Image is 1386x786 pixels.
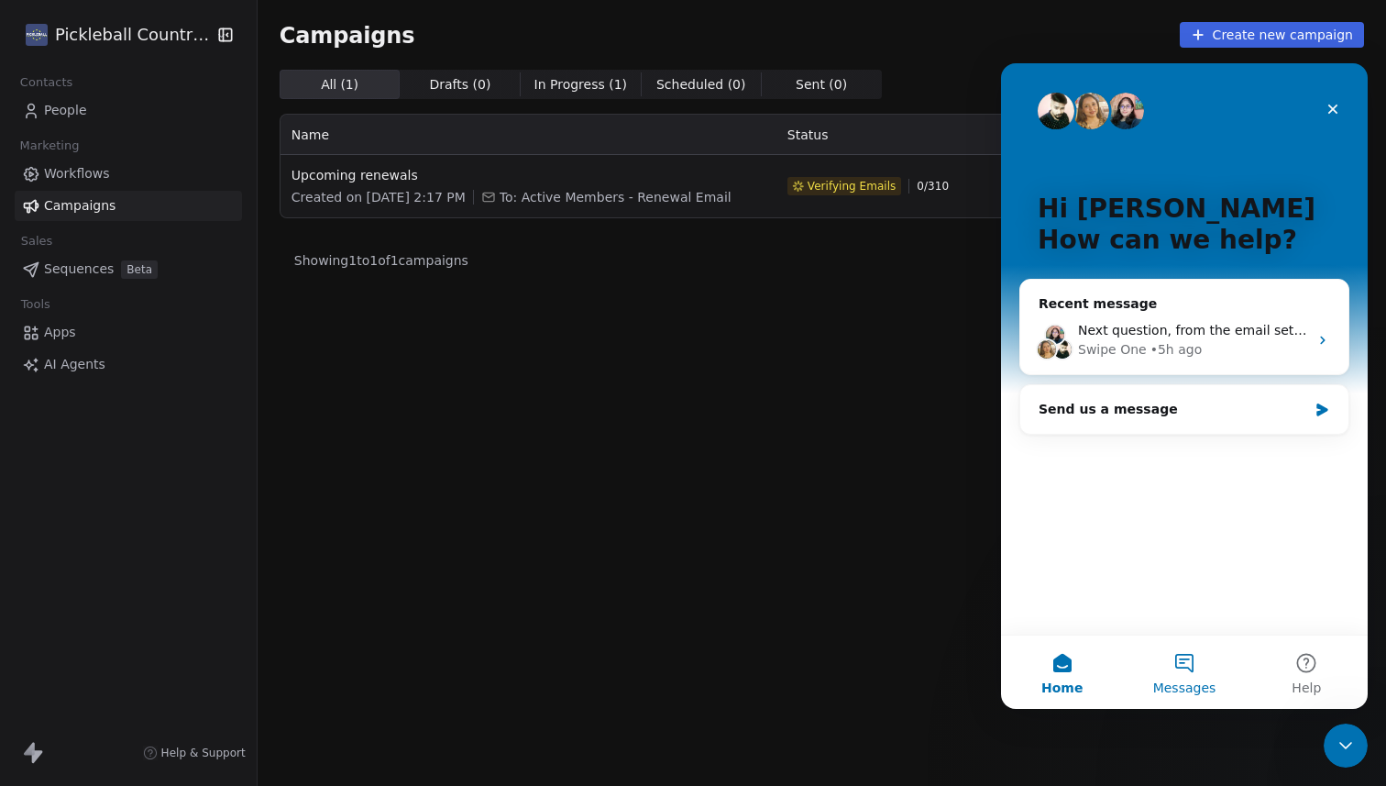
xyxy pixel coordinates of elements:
span: AI Agents [44,355,105,374]
span: Marketing [12,132,87,160]
span: Campaigns [280,22,415,48]
span: Contacts [12,69,81,96]
span: Pickleball Country Club [55,23,211,47]
a: AI Agents [15,349,242,380]
img: Pickleball-Country-Club-Logo--bluviol.png [26,24,48,46]
a: Campaigns [15,191,242,221]
span: To: Active Members - Renewal Email [500,188,731,206]
a: Apps [15,317,242,348]
span: In Progress ( 1 ) [534,75,628,94]
button: Messages [122,572,244,646]
a: SequencesBeta [15,254,242,284]
div: Swipe One [77,277,146,296]
span: Apps [44,323,76,342]
span: Upcoming renewals [291,166,765,184]
iframe: Intercom live chat [1001,63,1368,709]
th: Status [776,115,1006,155]
span: Next question, from the email settings, is it possible to center the footer? [77,260,549,274]
span: Showing 1 to 1 of 1 campaigns [294,251,468,270]
span: Help & Support [161,746,246,760]
span: Beta [121,260,158,279]
th: Name [280,115,776,155]
button: Pickleball Country Club [22,19,203,50]
iframe: Intercom live chat [1324,724,1368,768]
span: 0 / 310 [917,179,949,194]
span: Tools [13,291,58,318]
a: Help & Support [143,746,246,760]
span: Drafts ( 0 ) [429,75,490,94]
span: Scheduled ( 0 ) [656,75,746,94]
span: Verifying Emails [808,179,896,194]
a: People [15,95,242,126]
div: • 5h ago [149,277,202,296]
span: Help [291,618,320,631]
span: Created on [DATE] 2:17 PM [291,188,466,206]
span: People [44,101,87,120]
span: Messages [152,618,215,631]
a: Workflows [15,159,242,189]
span: Workflows [44,164,110,183]
div: Close [315,29,348,62]
span: Sent ( 0 ) [796,75,847,94]
span: Campaigns [44,196,115,216]
span: Sequences [44,260,114,279]
button: Create new campaign [1180,22,1364,48]
span: Sales [13,227,60,255]
div: Send us a message [38,337,306,356]
button: Help [245,572,367,646]
div: Send us a message [18,321,348,371]
span: Home [40,618,82,631]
